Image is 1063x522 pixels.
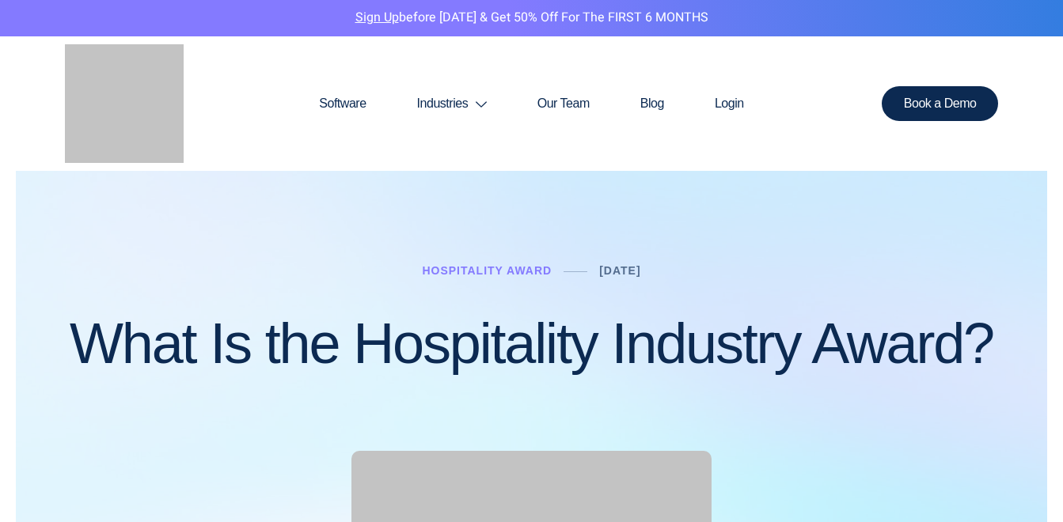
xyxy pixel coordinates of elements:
[615,66,689,142] a: Blog
[392,66,512,142] a: Industries
[294,66,391,142] a: Software
[422,264,552,277] a: Hospitality Award
[12,8,1051,28] p: before [DATE] & Get 50% Off for the FIRST 6 MONTHS
[355,8,399,27] a: Sign Up
[689,66,769,142] a: Login
[70,312,993,375] h1: What Is the Hospitality Industry Award?
[882,86,999,121] a: Book a Demo
[599,264,640,277] a: [DATE]
[904,97,977,110] span: Book a Demo
[512,66,615,142] a: Our Team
